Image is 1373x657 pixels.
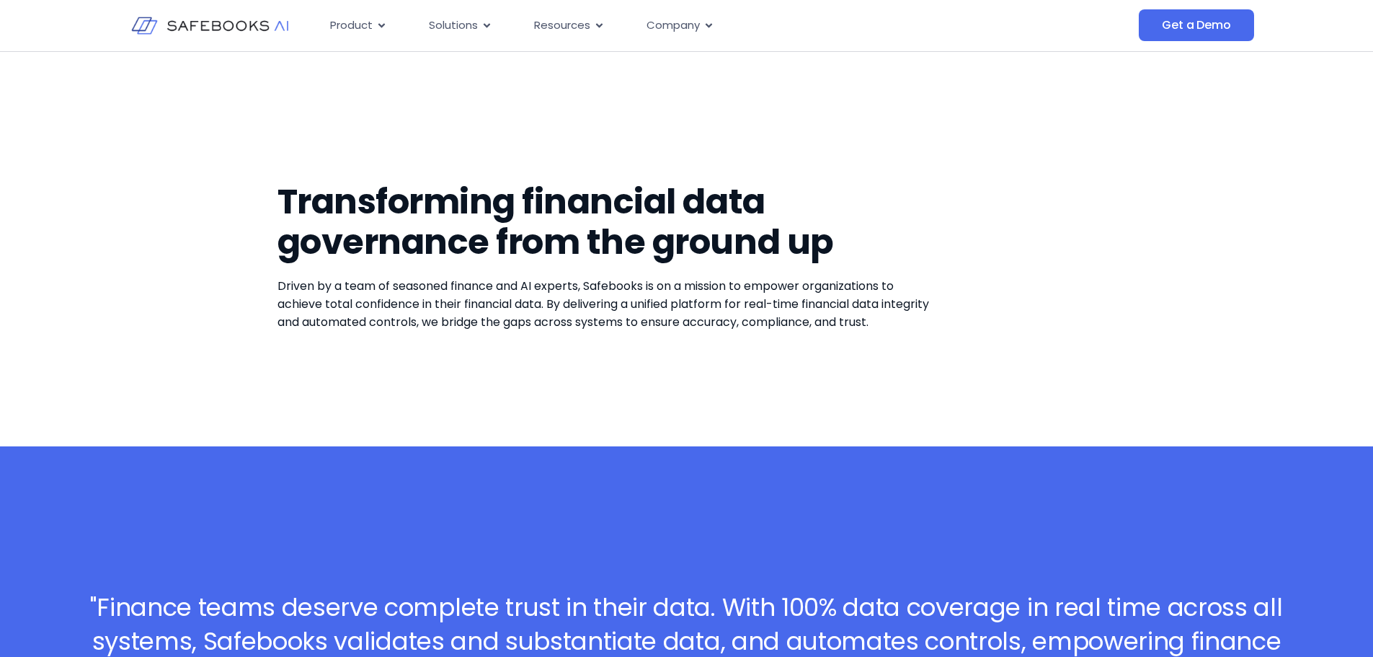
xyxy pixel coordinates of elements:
[319,12,995,40] div: Menu Toggle
[1162,18,1230,32] span: Get a Demo
[277,182,933,263] h1: Transforming financial data governance from the ground up
[646,17,700,34] span: Company
[319,12,995,40] nav: Menu
[1139,9,1253,41] a: Get a Demo
[330,17,373,34] span: Product
[534,17,590,34] span: Resources
[277,278,929,330] span: Driven by a team of seasoned finance and AI experts, Safebooks is on a mission to empower organiz...
[429,17,478,34] span: Solutions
